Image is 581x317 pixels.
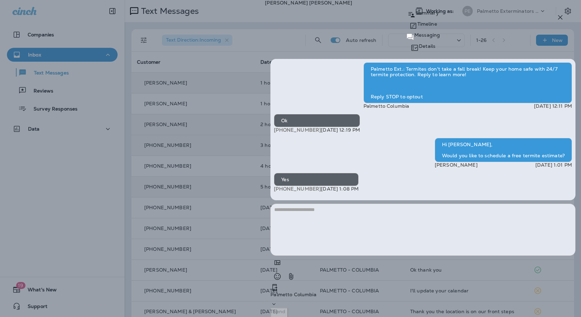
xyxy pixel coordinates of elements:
[321,127,360,133] p: [DATE] 12:19 PM
[274,173,359,186] div: Yes
[274,114,360,127] div: Ok
[416,10,439,16] p: Summary
[414,32,440,38] p: Messaging
[273,309,285,314] p: Send
[419,43,435,49] p: Details
[270,256,284,270] button: Add in a premade template
[321,186,359,192] p: [DATE] 1:08 PM
[435,162,478,168] p: [PERSON_NAME]
[274,186,321,192] span: [PHONE_NUMBER]
[270,292,575,297] p: Palmetto Columbia
[274,127,321,133] span: [PHONE_NUMBER]
[270,270,284,283] button: Select an emoji
[535,162,572,168] p: [DATE] 1:01 PM
[534,103,572,109] p: [DATE] 12:11 PM
[417,21,437,27] p: Timeline
[363,62,572,103] div: Palmetto Ext.: Termites don't take a fall break! Keep your home safe with 24/7 termite protection...
[363,103,409,109] p: Palmetto Columbia
[270,283,575,308] div: +1 (803) 233-5290
[435,138,572,162] div: Hi [PERSON_NAME], Would you like to schedule a free termite estimate?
